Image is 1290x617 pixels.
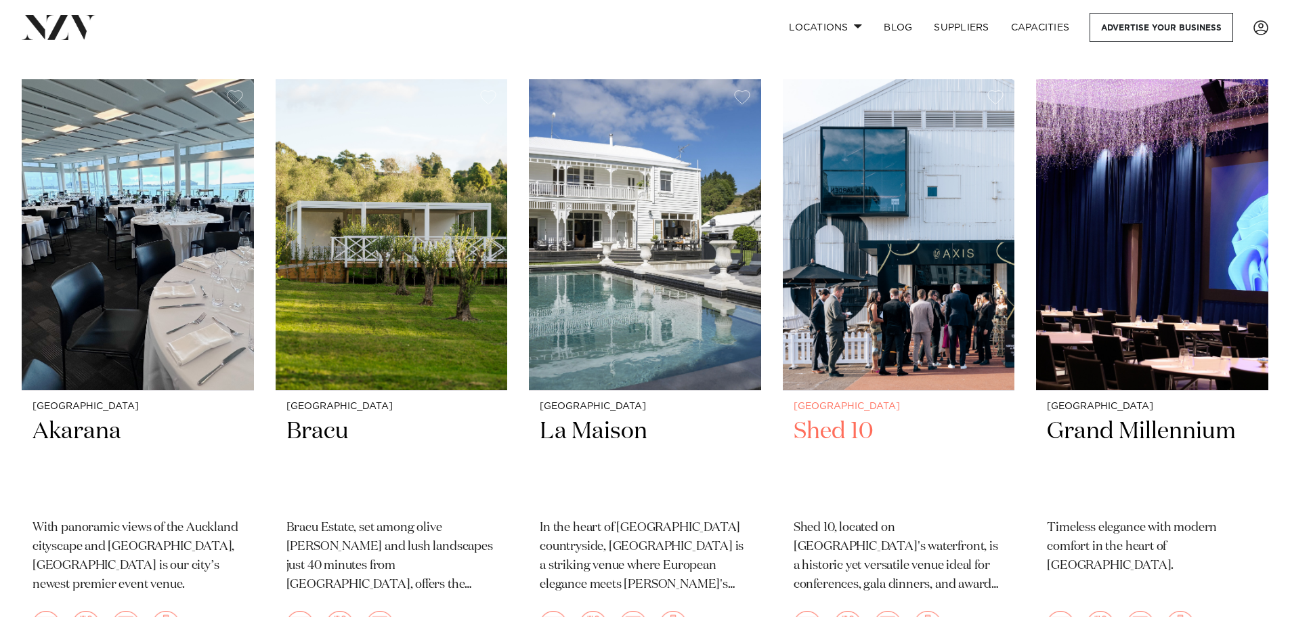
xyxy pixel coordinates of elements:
[33,417,243,508] h2: Akarana
[873,13,923,42] a: BLOG
[33,519,243,595] p: With panoramic views of the Auckland cityscape and [GEOGRAPHIC_DATA], [GEOGRAPHIC_DATA] is our ci...
[1090,13,1233,42] a: Advertise your business
[794,519,1004,595] p: Shed 10, located on [GEOGRAPHIC_DATA]'s waterfront, is a historic yet versatile venue ideal for c...
[286,519,497,595] p: Bracu Estate, set among olive [PERSON_NAME] and lush landscapes just 40 minutes from [GEOGRAPHIC_...
[923,13,999,42] a: SUPPLIERS
[22,15,95,39] img: nzv-logo.png
[1047,519,1257,576] p: Timeless elegance with modern comfort in the heart of [GEOGRAPHIC_DATA].
[1000,13,1081,42] a: Capacities
[286,402,497,412] small: [GEOGRAPHIC_DATA]
[1047,402,1257,412] small: [GEOGRAPHIC_DATA]
[778,13,873,42] a: Locations
[794,402,1004,412] small: [GEOGRAPHIC_DATA]
[33,402,243,412] small: [GEOGRAPHIC_DATA]
[286,417,497,508] h2: Bracu
[540,402,750,412] small: [GEOGRAPHIC_DATA]
[540,519,750,595] p: In the heart of [GEOGRAPHIC_DATA] countryside, [GEOGRAPHIC_DATA] is a striking venue where Europe...
[1047,417,1257,508] h2: Grand Millennium
[540,417,750,508] h2: La Maison
[794,417,1004,508] h2: Shed 10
